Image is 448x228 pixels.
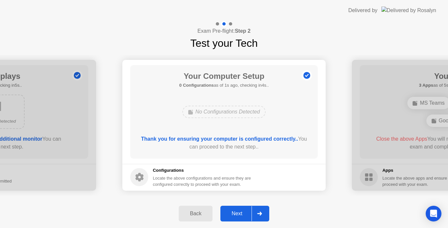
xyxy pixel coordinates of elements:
div: Open Intercom Messenger [426,206,441,221]
b: Thank you for ensuring your computer is configured correctly.. [141,136,298,142]
h1: Your Computer Setup [179,70,269,82]
h1: Test your Tech [190,35,258,51]
h4: Exam Pre-flight: [197,27,251,35]
button: Back [179,206,213,221]
div: Next [222,211,252,217]
div: Delivered by [348,7,377,14]
b: 0 Configurations [179,83,214,88]
b: Step 2 [235,28,251,34]
button: Next [220,206,269,221]
div: No Configurations Detected [182,106,266,118]
h5: Configurations [153,167,252,174]
div: Locate the above configurations and ensure they are configured correctly to proceed with your exam. [153,175,252,187]
img: Delivered by Rosalyn [381,7,436,14]
div: Back [181,211,211,217]
div: You can proceed to the next step.. [140,135,309,151]
h5: as of 1s ago, checking in4s.. [179,82,269,89]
